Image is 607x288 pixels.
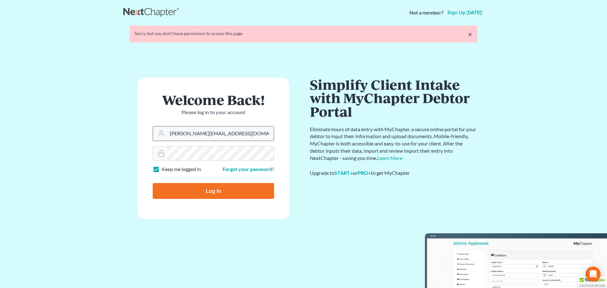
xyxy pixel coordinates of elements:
a: Forgot your password? [223,166,274,172]
a: PRO+ [358,170,371,176]
div: Upgrade to or to get MyChapter [310,169,477,177]
a: Learn More [377,155,402,161]
h1: Simplify Client Intake with MyChapter Debtor Portal [310,78,477,118]
div: Open Intercom Messenger [586,267,601,282]
p: Eliminate hours of data entry with MyChapter, a secure online portal for your debtor to input the... [310,126,477,162]
label: Keep me logged in [162,166,201,173]
a: Sign up [DATE]! [446,10,484,15]
strong: Not a member? [409,9,444,16]
div: Sorry, but you don't have permission to access this page [135,30,472,37]
div: TrustedSite Certified [578,276,607,288]
a: START+ [334,170,353,176]
input: Log In [153,183,274,199]
p: Please log in to your account [153,109,274,116]
a: × [468,30,472,38]
h1: Welcome Back! [153,93,274,107]
input: Email Address [167,126,274,140]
